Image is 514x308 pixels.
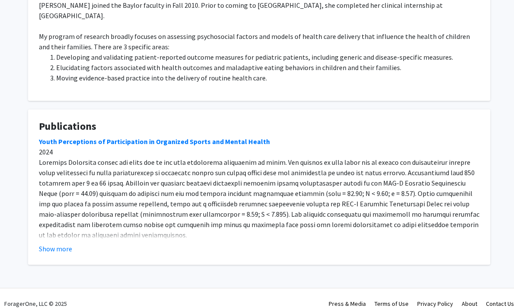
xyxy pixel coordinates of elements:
[374,300,409,308] a: Terms of Use
[56,73,479,83] li: Moving evidence-based practice into the delivery of routine health care.
[39,244,72,254] button: Show more
[56,52,479,62] li: Developing and validating patient-reported outcome measures for pediatric patients, including gen...
[417,300,453,308] a: Privacy Policy
[462,300,477,308] a: About
[56,62,479,73] li: Elucidating factors associated with health outcomes and maladaptive eating behaviors in children ...
[39,120,479,133] h4: Publications
[39,137,270,146] a: Youth Perceptions of Participation in Organized Sports and Mental Health
[486,300,514,308] a: Contact Us
[329,300,366,308] a: Press & Media
[6,269,37,302] iframe: Chat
